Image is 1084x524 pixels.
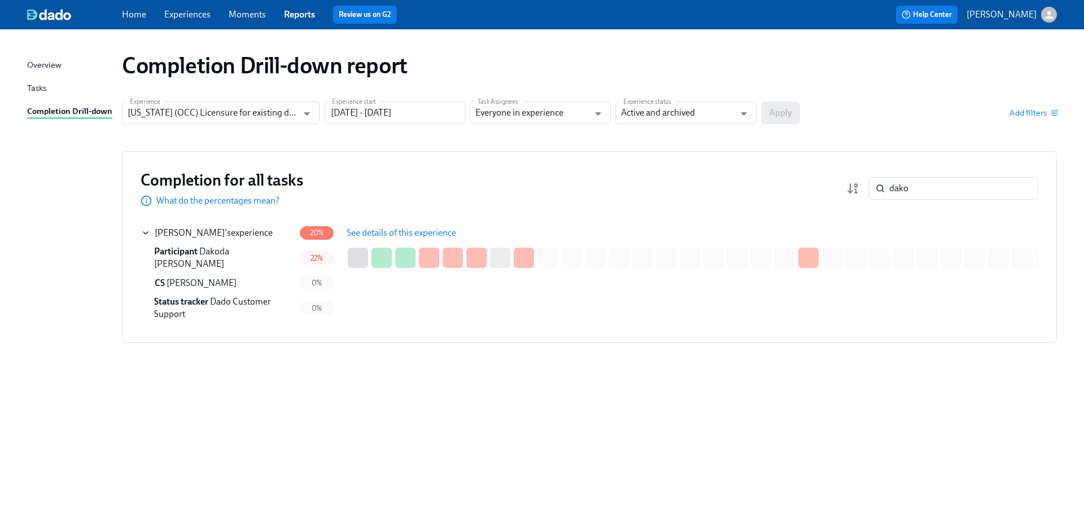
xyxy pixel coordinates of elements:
a: Home [122,9,146,20]
span: 0% [305,304,329,312]
button: Add filters [1009,107,1057,118]
div: Completion Drill-down [27,105,112,119]
a: Overview [27,59,113,73]
button: Open [735,105,753,122]
p: [PERSON_NAME] [967,8,1037,21]
span: Status tracker [154,296,208,307]
a: Reports [284,9,315,20]
span: Help Center [902,9,952,20]
span: Dado Customer Support [154,296,271,319]
a: Review us on G2 [339,9,391,20]
button: See details of this experience [339,222,464,244]
span: Participant [154,246,198,257]
img: dado [27,9,71,20]
h1: Completion Drill-down report [122,52,408,79]
div: Status tracker Dado Customer Support [141,296,295,320]
div: 's experience [155,227,273,239]
div: Participant Dakoda [PERSON_NAME] [141,245,295,270]
div: CS [PERSON_NAME] [141,272,295,294]
span: Dakoda Apodaca-Johnson [155,227,225,238]
a: Tasks [27,82,113,96]
a: Experiences [164,9,211,20]
button: Help Center [896,6,958,24]
p: What do the percentages mean? [156,195,279,207]
button: Open [589,105,607,122]
a: Completion Drill-down [27,105,113,119]
span: 22% [304,254,330,262]
button: [PERSON_NAME] [967,7,1057,23]
span: 0% [305,279,329,287]
span: Credentialing Specialist [155,278,165,288]
span: 20% [303,228,331,237]
span: [PERSON_NAME] [167,278,237,288]
div: Tasks [27,82,46,96]
div: [PERSON_NAME]'sexperience [141,222,295,244]
a: Moments [229,9,266,20]
div: Overview [27,59,62,73]
h3: Completion for all tasks [141,170,303,190]
button: Open [298,105,316,122]
a: dado [27,9,122,20]
input: Search by name [889,177,1038,200]
span: See details of this experience [347,227,456,239]
button: Review us on G2 [333,6,397,24]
